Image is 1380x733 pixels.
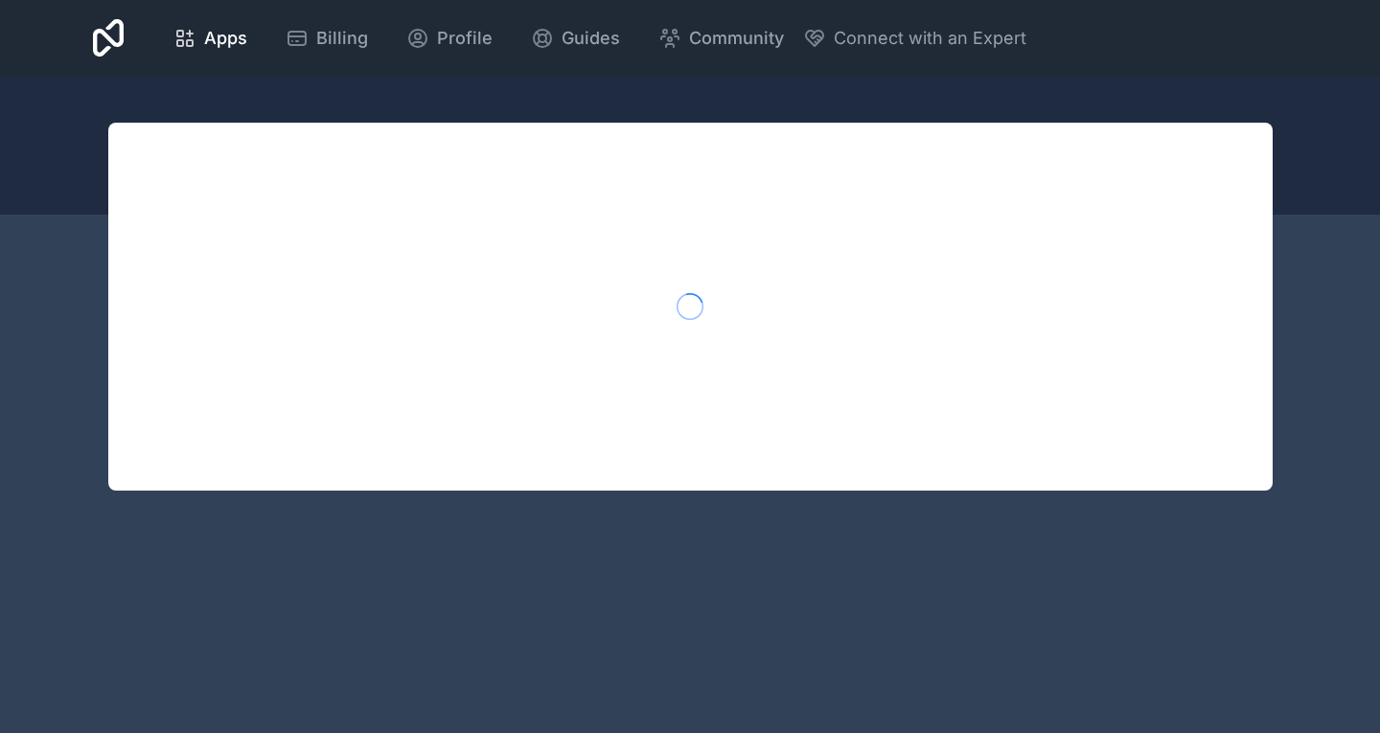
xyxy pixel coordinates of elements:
[834,25,1026,52] span: Connect with an Expert
[437,25,493,52] span: Profile
[316,25,368,52] span: Billing
[158,17,263,59] a: Apps
[391,17,508,59] a: Profile
[643,17,799,59] a: Community
[204,25,247,52] span: Apps
[562,25,620,52] span: Guides
[689,25,784,52] span: Community
[270,17,383,59] a: Billing
[516,17,635,59] a: Guides
[803,25,1026,52] button: Connect with an Expert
